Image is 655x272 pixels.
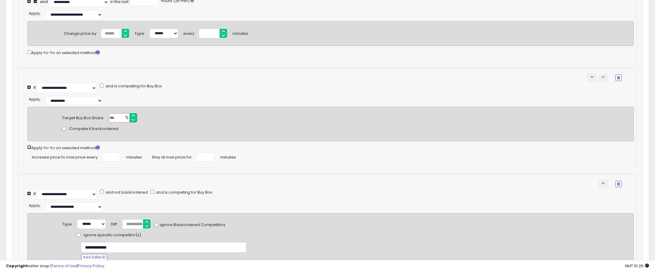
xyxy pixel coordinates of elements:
i: Remove Condition [617,182,620,186]
div: Type: [62,219,73,227]
strong: Copyright [6,263,28,269]
div: Change price by [64,29,96,37]
button: keyboard_arrow_up [599,74,608,82]
div: Diff: [111,219,118,227]
span: Apply [29,96,40,102]
button: keyboard_arrow_up [599,180,608,188]
div: Apply Yo-Yo on selected method [27,144,634,151]
span: and not backordered [105,189,148,195]
span: Apply [29,203,40,208]
i: Remove Condition [617,76,620,80]
div: seller snap | | [6,263,104,269]
a: Privacy Policy [78,263,104,269]
div: Type: [135,29,145,37]
span: Apply [29,11,40,16]
div: Target Buy Box Share: [62,113,104,121]
span: Stay at max price for [152,153,192,160]
span: 2025-10-9 10:29 GMT [625,263,649,269]
span: Increase price to max price every [32,153,98,160]
div: : [29,201,41,209]
a: Terms of Use [51,263,77,269]
span: minutes. [126,153,143,160]
button: keyboard_arrow_down [587,74,597,82]
span: Compete if backordered [69,126,118,132]
span: keyboard_arrow_up [600,180,606,186]
span: and is competing for Buy Box [155,189,212,195]
span: Ignore Backordered Competitors [158,222,225,228]
div: : [29,9,41,17]
span: keyboard_arrow_up [600,74,606,80]
button: Add Seller ID [81,254,107,261]
div: : [29,95,41,102]
div: Apply Yo-Yo on selected method [27,49,634,56]
span: Ignore specific competitor(s) [84,232,141,238]
div: every [183,29,194,37]
span: and is competing for Buy Box [105,83,162,89]
span: % [122,113,131,122]
span: minutes. [220,153,237,160]
div: minutes [233,29,248,37]
span: keyboard_arrow_down [589,74,595,80]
